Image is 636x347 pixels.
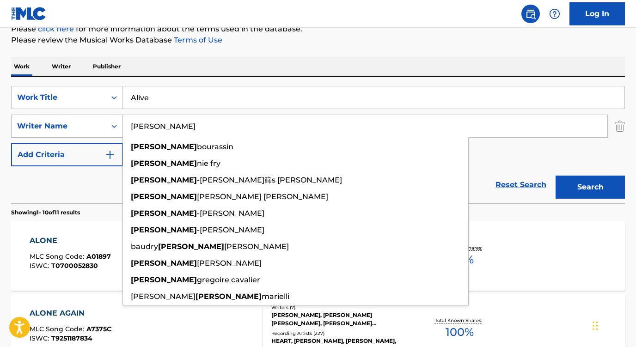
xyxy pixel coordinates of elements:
[435,317,484,324] p: Total Known Shares:
[131,209,197,218] strong: [PERSON_NAME]
[172,36,222,44] a: Terms of Use
[197,259,262,268] span: [PERSON_NAME]
[197,192,328,201] span: [PERSON_NAME] [PERSON_NAME]
[38,24,74,33] a: click here
[131,192,197,201] strong: [PERSON_NAME]
[271,311,408,328] div: [PERSON_NAME], [PERSON_NAME] [PERSON_NAME], [PERSON_NAME] [PERSON_NAME] M [PERSON_NAME] [PERSON_N...
[615,115,625,138] img: Delete Criterion
[11,7,47,20] img: MLC Logo
[556,176,625,199] button: Search
[197,159,220,168] span: nie fry
[30,334,51,342] span: ISWC :
[131,225,197,234] strong: [PERSON_NAME]
[197,225,264,234] span: -[PERSON_NAME]
[49,57,73,76] p: Writer
[131,242,158,251] span: baudry
[17,121,100,132] div: Writer Name
[51,262,98,270] span: T0700052830
[86,252,111,261] span: A01897
[30,262,51,270] span: ISWC :
[590,303,636,347] div: Widget de chat
[131,259,197,268] strong: [PERSON_NAME]
[197,209,264,218] span: -[PERSON_NAME]
[569,2,625,25] a: Log In
[271,304,408,311] div: Writers ( 7 )
[545,5,564,23] div: Help
[104,149,116,160] img: 9d2ae6d4665cec9f34b9.svg
[86,325,111,333] span: A7375C
[593,312,598,340] div: Glisser
[158,242,224,251] strong: [PERSON_NAME]
[11,57,32,76] p: Work
[131,159,197,168] strong: [PERSON_NAME]
[196,292,262,301] strong: [PERSON_NAME]
[17,92,100,103] div: Work Title
[521,5,540,23] a: Public Search
[51,334,92,342] span: T9251187834
[271,330,408,337] div: Recording Artists ( 227 )
[11,24,625,35] p: Please for more information about the terms used in the database.
[30,308,111,319] div: ALONE AGAIN
[11,143,123,166] button: Add Criteria
[131,142,197,151] strong: [PERSON_NAME]
[131,275,197,284] strong: [PERSON_NAME]
[197,176,342,184] span: -[PERSON_NAME]篩s [PERSON_NAME]
[131,292,196,301] span: [PERSON_NAME]
[549,8,560,19] img: help
[11,221,625,291] a: ALONEMLC Song Code:A01897ISWC:T0700052830Writers (3)[PERSON_NAME], [PERSON_NAME], [PERSON_NAME]Re...
[197,275,260,284] span: gregoire cavalier
[262,292,289,301] span: marielli
[11,86,625,203] form: Search Form
[446,324,474,341] span: 100 %
[11,208,80,217] p: Showing 1 - 10 of 11 results
[131,176,197,184] strong: [PERSON_NAME]
[30,325,86,333] span: MLC Song Code :
[491,175,551,195] a: Reset Search
[525,8,536,19] img: search
[30,252,86,261] span: MLC Song Code :
[224,242,289,251] span: [PERSON_NAME]
[90,57,123,76] p: Publisher
[590,303,636,347] iframe: Chat Widget
[30,235,111,246] div: ALONE
[11,35,625,46] p: Please review the Musical Works Database
[197,142,233,151] span: bourassin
